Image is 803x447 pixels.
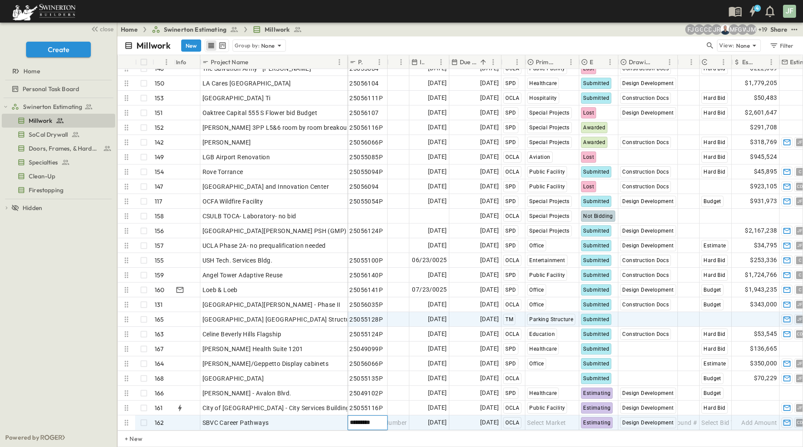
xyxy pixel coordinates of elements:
a: SoCal Drywall [2,128,113,141]
button: Menu [686,57,697,67]
span: [DATE] [428,226,447,236]
span: Personal Task Board [23,85,79,93]
span: OCFA Wildfire Facility [202,197,263,206]
span: $34,795 [754,240,777,250]
span: 25056104 [349,79,378,88]
button: Sort [595,57,605,67]
span: Submitted [583,80,609,86]
span: Office [529,243,544,249]
span: Design Development [622,287,674,293]
span: 25055124P [349,330,383,339]
span: Budget [703,302,721,308]
span: Construction Docs [622,257,669,263]
button: Menu [161,57,172,67]
button: row view [206,40,216,51]
button: Sort [757,57,766,67]
span: Construction Docs [622,302,669,308]
span: Submitted [583,198,609,204]
p: Due Date [460,58,477,66]
span: [PERSON_NAME] 3PP L5&6 room by room breakout required [202,123,375,132]
span: Oaktree Capital 555 S Flower bid Budget [202,108,318,117]
span: [DATE] [428,299,447,309]
span: Submitted [583,331,609,337]
button: New [181,39,201,52]
span: Submitted [583,243,609,249]
p: 155 [155,256,164,265]
span: Special Projects [529,125,569,131]
span: Public Facility [529,184,565,190]
h6: 4 [756,5,759,12]
span: 07/23/0025 [412,285,447,295]
p: Project Name [211,58,248,66]
span: Lost [583,110,594,116]
span: [DATE] [480,240,499,250]
span: [DATE] [480,167,499,177]
p: 159 [155,271,164,279]
span: Entertainment [529,257,565,263]
p: 117 [155,197,163,206]
span: Firestopping [29,186,63,194]
p: 150 [155,79,165,88]
span: OCLA [505,95,519,101]
span: [DATE] [480,285,499,295]
span: USH Tech. Services Bldg. [202,256,273,265]
span: [DATE] [480,137,499,147]
button: Sort [709,57,718,67]
p: None [261,41,275,50]
button: Menu [605,57,615,67]
span: Hidden [23,204,42,212]
p: 131 [155,300,163,309]
span: $1,724,766 [745,270,777,280]
span: SPD [505,80,516,86]
p: + 19 [758,25,767,34]
span: Lost [583,154,594,160]
span: Celine Beverly Hills Flagship [202,330,282,339]
span: Design Development [622,228,674,234]
p: Millwork [136,39,171,52]
span: [DATE] [480,329,499,339]
span: JF [797,201,803,201]
span: Construction Docs [622,169,669,175]
span: Hard Bid [703,95,725,101]
span: 25056066P [349,138,383,147]
span: JF [797,319,803,319]
span: Hard Bid [703,110,725,116]
div: Jonathan M. Hansen (johansen@swinerton.com) [746,24,757,35]
span: SPD [505,184,516,190]
span: SPD [505,139,516,145]
span: Loeb & Loeb [202,286,238,294]
span: [DATE] [480,314,499,324]
span: 25055128P [349,315,383,324]
span: OCLA [505,302,519,308]
div: Millworktest [2,114,115,128]
a: Home [121,25,138,34]
span: Submitted [583,228,609,234]
span: Office [529,287,544,293]
span: Design Development [622,80,674,86]
p: 142 [155,138,164,147]
span: [DATE] [480,270,499,280]
div: # [153,55,174,69]
button: Sort [681,57,691,67]
span: SPD [505,110,516,116]
button: Menu [566,57,576,67]
button: Sort [478,57,488,67]
span: close [100,25,113,33]
span: Millwork [265,25,290,34]
div: Share [770,25,787,34]
span: OCLA [505,66,519,72]
p: 151 [155,108,163,117]
div: Firestoppingtest [2,183,115,197]
span: SoCal Drywall [29,130,68,139]
span: [DATE] [428,152,447,162]
span: Construction Docs [622,184,669,190]
span: Budget [703,198,721,204]
span: Estimate [703,243,726,249]
span: OCLA [505,169,519,175]
a: Swinerton Estimating [11,101,113,113]
span: [DATE] [428,167,447,177]
span: Public Facility [529,169,565,175]
button: Sort [556,57,566,67]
